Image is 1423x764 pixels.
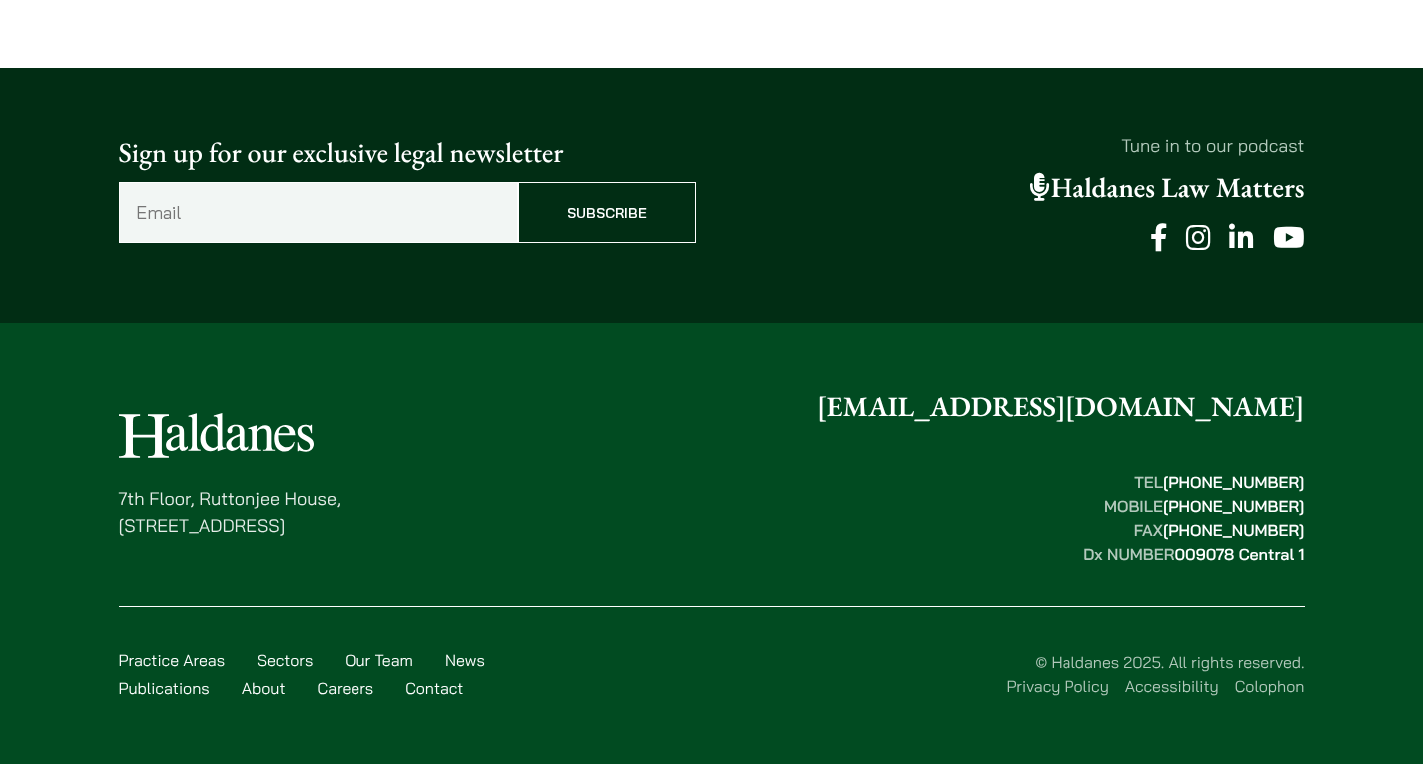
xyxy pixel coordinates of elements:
strong: TEL MOBILE FAX Dx NUMBER [1083,472,1304,564]
p: 7th Floor, Ruttonjee House, [STREET_ADDRESS] [119,485,341,539]
input: Subscribe [518,182,696,243]
a: Sectors [257,650,313,670]
a: Publications [119,678,210,698]
div: © Haldanes 2025. All rights reserved. [514,650,1305,698]
a: Careers [318,678,374,698]
p: Sign up for our exclusive legal newsletter [119,132,696,174]
mark: [PHONE_NUMBER] [1163,472,1305,492]
a: [EMAIL_ADDRESS][DOMAIN_NAME] [817,389,1305,425]
a: Contact [405,678,463,698]
a: Practice Areas [119,650,225,670]
a: Accessibility [1125,676,1219,696]
a: Privacy Policy [1006,676,1108,696]
a: Haldanes Law Matters [1030,170,1305,206]
img: Logo of Haldanes [119,413,314,458]
a: News [445,650,485,670]
input: Email [119,182,518,243]
mark: [PHONE_NUMBER] [1163,520,1305,540]
mark: [PHONE_NUMBER] [1163,496,1305,516]
a: Our Team [345,650,413,670]
a: Colophon [1235,676,1305,696]
mark: 009078 Central 1 [1174,544,1304,564]
a: About [242,678,286,698]
p: Tune in to our podcast [728,132,1305,159]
